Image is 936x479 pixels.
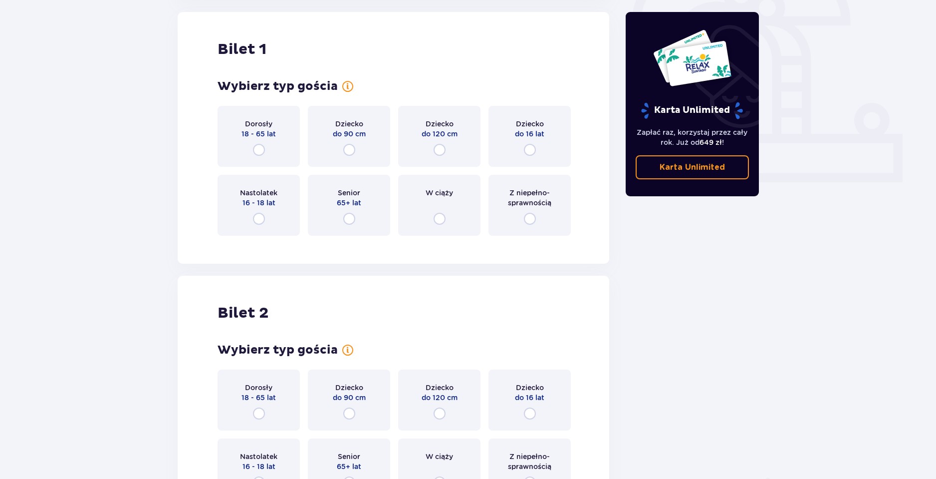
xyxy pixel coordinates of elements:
[241,129,276,139] p: 18 - 65 lat
[240,188,277,198] p: Nastolatek
[426,188,453,198] p: W ciąży
[337,198,361,208] p: 65+ lat
[422,129,458,139] p: do 120 cm
[245,119,272,129] p: Dorosły
[516,383,544,393] p: Dziecko
[426,452,453,462] p: W ciąży
[426,383,454,393] p: Dziecko
[333,393,366,403] p: do 90 cm
[241,393,276,403] p: 18 - 65 lat
[218,40,266,59] p: Bilet 1
[335,383,363,393] p: Dziecko
[636,127,749,147] p: Zapłać raz, korzystaj przez cały rok. Już od !
[242,462,275,472] p: 16 - 18 lat
[335,119,363,129] p: Dziecko
[242,198,275,208] p: 16 - 18 lat
[338,452,360,462] p: Senior
[515,129,544,139] p: do 16 lat
[422,393,458,403] p: do 120 cm
[497,188,562,208] p: Z niepełno­sprawnością
[333,129,366,139] p: do 90 cm
[700,138,722,146] span: 649 zł
[636,155,749,179] a: Karta Unlimited
[218,343,338,358] p: Wybierz typ gościa
[515,393,544,403] p: do 16 lat
[218,304,268,323] p: Bilet 2
[337,462,361,472] p: 65+ lat
[218,79,338,94] p: Wybierz typ gościa
[338,188,360,198] p: Senior
[426,119,454,129] p: Dziecko
[516,119,544,129] p: Dziecko
[640,102,744,119] p: Karta Unlimited
[240,452,277,462] p: Nastolatek
[660,162,725,173] p: Karta Unlimited
[245,383,272,393] p: Dorosły
[497,452,562,472] p: Z niepełno­sprawnością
